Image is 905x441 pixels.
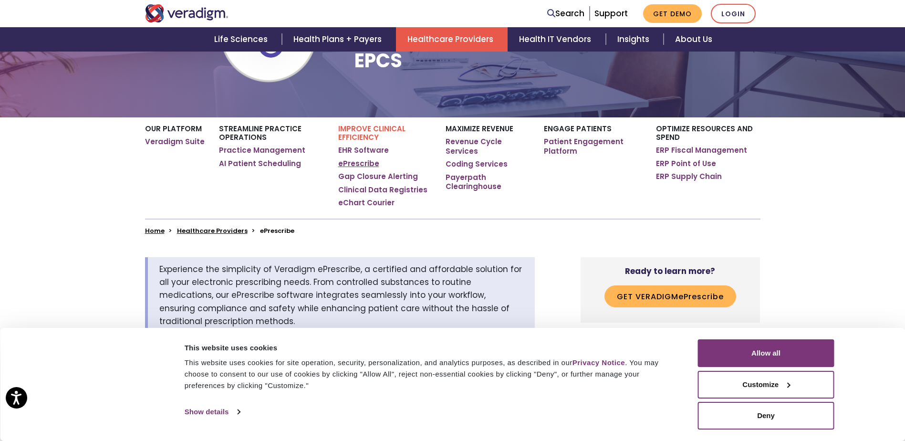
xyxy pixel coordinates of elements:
strong: Ready to learn more? [625,265,715,277]
a: Payerpath Clearinghouse [446,173,529,191]
a: Insights [606,27,664,52]
div: This website uses cookies for site operation, security, personalization, and analytics purposes, ... [185,357,676,391]
a: Coding Services [446,159,508,169]
a: Get Demo [643,4,702,23]
a: ERP Fiscal Management [656,146,747,155]
a: Health Plans + Payers [282,27,396,52]
h1: ePrescribe - Electronic Prescribing with EPCS [354,26,760,72]
a: Healthcare Providers [396,27,508,52]
button: Deny [698,402,834,430]
a: Support [594,8,628,19]
a: Search [547,7,584,20]
span: Experience the simplicity of Veradigm ePrescribe, a certified and affordable solution for all you... [159,263,522,327]
a: eChart Courier [338,198,395,208]
a: ERP Supply Chain [656,172,722,181]
a: ERP Point of Use [656,159,716,168]
a: Gap Closure Alerting [338,172,418,181]
img: Veradigm logo [145,4,229,22]
a: Patient Engagement Platform [544,137,642,156]
div: This website uses cookies [185,342,676,354]
a: Clinical Data Registries [338,185,427,195]
iframe: Drift Chat Widget [722,372,894,430]
a: Revenue Cycle Services [446,137,529,156]
a: Veradigm Suite [145,137,205,147]
a: AI Patient Scheduling [219,159,301,168]
a: Healthcare Providers [177,226,248,235]
button: Get VeradigmePrescribe [604,285,736,307]
a: Login [711,4,756,23]
button: Allow all [698,339,834,367]
a: Show details [185,405,240,419]
button: Customize [698,371,834,399]
a: Practice Management [219,146,305,155]
a: EHR Software [338,146,389,155]
a: About Us [664,27,724,52]
a: Health IT Vendors [508,27,605,52]
a: Home [145,226,165,235]
a: Privacy Notice [572,358,625,367]
a: ePrescribe [338,159,379,168]
a: Life Sciences [203,27,282,52]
